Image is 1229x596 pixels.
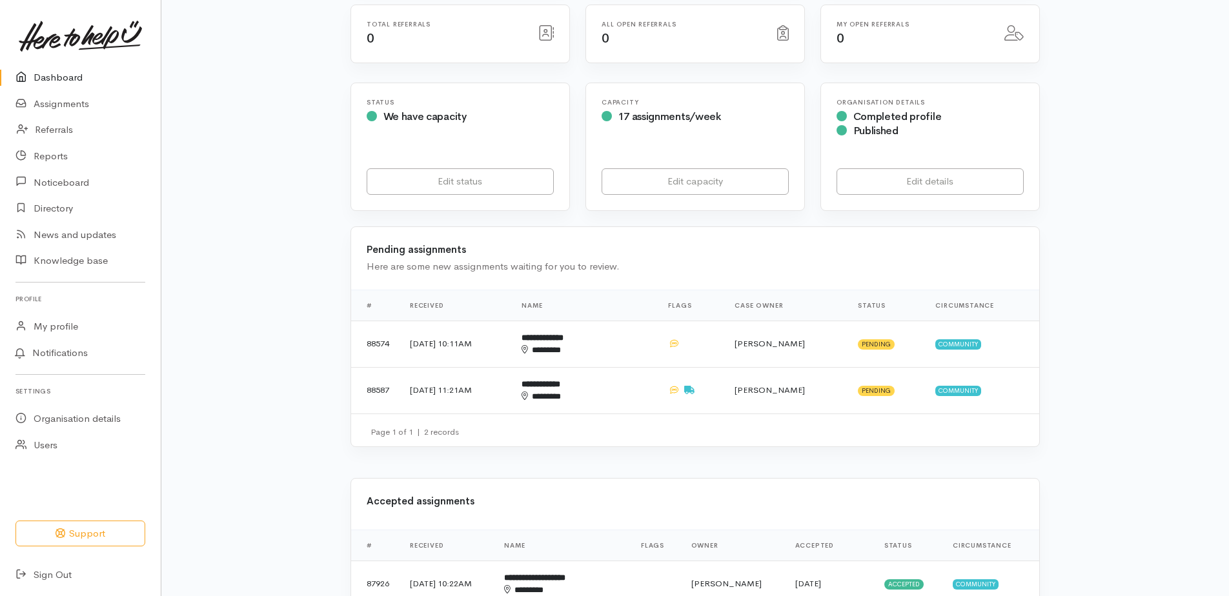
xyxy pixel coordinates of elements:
a: Edit capacity [602,168,789,195]
td: [DATE] 10:11AM [400,321,511,367]
th: Flags [658,290,724,321]
td: [DATE] 11:21AM [400,367,511,413]
th: Received [400,290,511,321]
td: [PERSON_NAME] [724,367,848,413]
h6: Settings [15,382,145,400]
span: Community [935,386,981,396]
th: Owner [681,530,785,561]
div: Here are some new assignments waiting for you to review. [367,259,1024,274]
span: 0 [837,30,844,46]
th: Circumstance [925,290,1039,321]
b: Pending assignments [367,243,466,255]
span: 17 assignments/week [618,110,721,123]
span: Completed profile [853,110,942,123]
th: Name [511,290,658,321]
h6: Status [367,99,554,106]
h6: All open referrals [602,21,762,28]
span: Community [953,579,999,590]
th: Flags [631,530,681,561]
h6: Total referrals [367,21,523,28]
time: [DATE] [795,578,821,589]
th: Circumstance [942,530,1039,561]
td: 88574 [351,321,400,367]
span: 0 [602,30,609,46]
a: Edit details [837,168,1024,195]
th: Accepted [785,530,874,561]
span: Pending [858,339,895,350]
a: Edit status [367,168,554,195]
h6: My open referrals [837,21,989,28]
button: Support [15,521,145,547]
span: Accepted [884,579,924,590]
th: Case Owner [724,290,848,321]
th: Received [400,530,494,561]
span: Published [853,124,899,137]
th: Status [848,290,925,321]
th: Status [874,530,942,561]
th: Name [494,530,631,561]
h6: Profile [15,290,145,308]
h6: Organisation Details [837,99,1024,106]
td: [PERSON_NAME] [724,321,848,367]
span: | [417,426,420,437]
span: 0 [367,30,374,46]
b: Accepted assignments [367,495,474,507]
th: # [351,530,400,561]
th: # [351,290,400,321]
span: We have capacity [383,110,467,123]
h6: Capacity [602,99,789,106]
span: Community [935,339,981,350]
span: Pending [858,386,895,396]
td: 88587 [351,367,400,413]
small: Page 1 of 1 2 records [371,426,459,437]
